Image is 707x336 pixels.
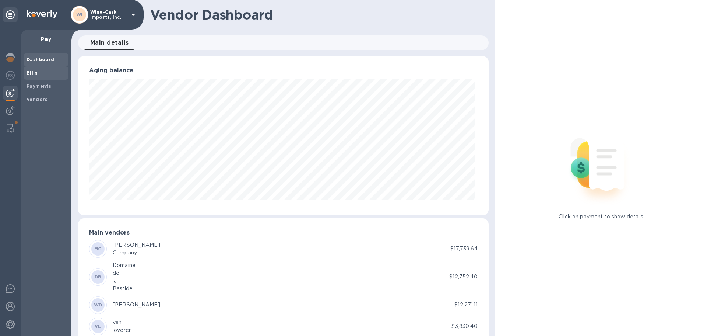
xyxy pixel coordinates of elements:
[76,12,83,17] b: WI
[113,326,132,334] div: loveren
[27,97,48,102] b: Vendors
[6,71,15,80] img: Foreign exchange
[113,285,136,292] div: Bastide
[454,301,477,309] p: $12,271.11
[94,246,102,252] b: MC
[90,10,127,20] p: Wine-Cask Imports, Inc.
[113,241,160,249] div: [PERSON_NAME]
[113,301,160,309] div: [PERSON_NAME]
[450,245,477,253] p: $17,739.64
[559,213,643,221] p: Click on payment to show details
[449,273,477,281] p: $12,752.40
[27,35,66,43] p: Pay
[27,83,51,89] b: Payments
[27,57,54,62] b: Dashboard
[94,302,102,308] b: WD
[89,229,478,236] h3: Main vendors
[150,7,483,22] h1: Vendor Dashboard
[89,67,478,74] h3: Aging balance
[113,249,160,257] div: Company
[3,7,18,22] div: Unpin categories
[90,38,129,48] span: Main details
[451,322,477,330] p: $3,830.40
[27,70,38,76] b: Bills
[27,10,57,18] img: Logo
[95,274,102,280] b: DB
[113,319,132,326] div: van
[113,269,136,277] div: de
[113,261,136,269] div: Domaine
[95,323,101,329] b: VL
[113,277,136,285] div: la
